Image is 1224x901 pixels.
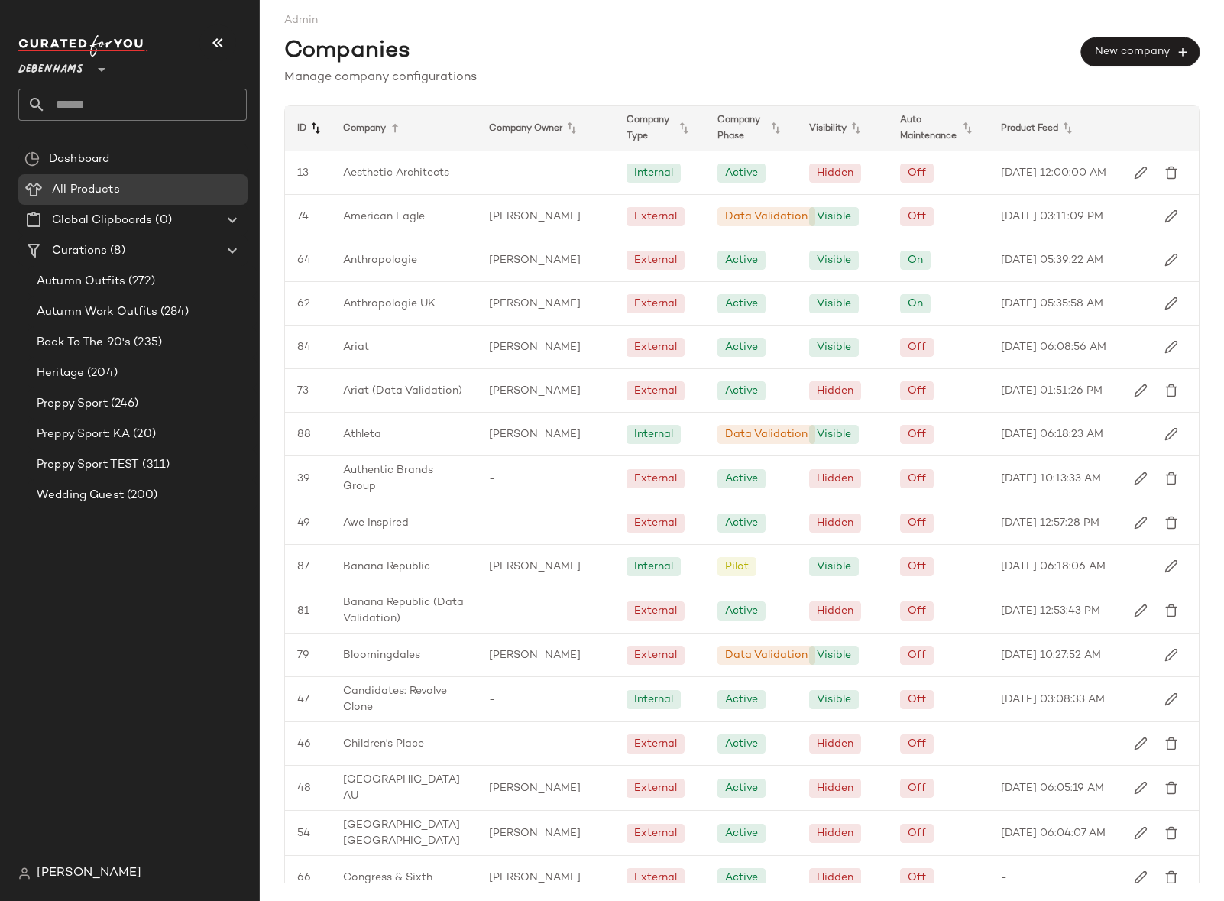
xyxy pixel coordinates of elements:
[1164,472,1178,485] img: svg%3e
[817,209,851,225] div: Visible
[1164,737,1178,750] img: svg%3e
[634,603,677,619] div: External
[297,825,310,841] span: 54
[908,471,926,487] div: Off
[817,692,851,708] div: Visible
[297,426,311,442] span: 88
[1164,692,1178,706] img: svg%3e
[18,35,148,57] img: cfy_white_logo.C9jOOHJF.svg
[18,52,83,79] span: Debenhams
[343,252,417,268] span: Anthropologie
[817,296,851,312] div: Visible
[908,165,926,181] div: Off
[343,383,462,399] span: Ariat (Data Validation)
[84,365,118,382] span: (204)
[297,647,309,663] span: 79
[1164,826,1178,840] img: svg%3e
[343,165,449,181] span: Aesthetic Architects
[725,471,758,487] div: Active
[725,559,749,575] div: Pilot
[725,252,758,268] div: Active
[343,296,436,312] span: Anthropologie UK
[817,780,853,796] div: Hidden
[297,736,311,752] span: 46
[139,456,170,474] span: (311)
[489,252,581,268] span: [PERSON_NAME]
[908,870,926,886] div: Off
[37,273,125,290] span: Autumn Outfits
[297,559,309,575] span: 87
[343,772,465,804] span: [GEOGRAPHIC_DATA] AU
[817,252,851,268] div: Visible
[1164,253,1178,267] img: svg%3e
[817,825,853,841] div: Hidden
[297,209,309,225] span: 74
[725,165,758,181] div: Active
[1134,737,1148,750] img: svg%3e
[725,870,758,886] div: Active
[489,515,495,531] span: -
[725,296,758,312] div: Active
[1164,559,1178,573] img: svg%3e
[489,647,581,663] span: [PERSON_NAME]
[1134,516,1148,530] img: svg%3e
[1164,648,1178,662] img: svg%3e
[634,471,677,487] div: External
[37,303,157,321] span: Autumn Work Outfits
[908,780,926,796] div: Off
[125,273,155,290] span: (272)
[297,296,310,312] span: 62
[285,106,331,151] div: ID
[297,870,311,886] span: 66
[1001,165,1106,181] span: [DATE] 12:00:00 AM
[1164,604,1178,617] img: svg%3e
[489,471,495,487] span: -
[908,209,926,225] div: Off
[888,106,989,151] div: Auto Maintenance
[343,683,465,715] span: Candidates: Revolve Clone
[725,603,758,619] div: Active
[489,780,581,796] span: [PERSON_NAME]
[343,595,465,627] span: Banana Republic (Data Validation)
[725,736,758,752] div: Active
[1001,692,1105,708] span: [DATE] 03:08:33 AM
[1134,384,1148,397] img: svg%3e
[157,303,189,321] span: (284)
[1164,297,1178,310] img: svg%3e
[297,692,309,708] span: 47
[725,209,808,225] div: Data Validation
[817,471,853,487] div: Hidden
[1134,472,1148,485] img: svg%3e
[1001,296,1103,312] span: [DATE] 05:35:58 AM
[1001,426,1103,442] span: [DATE] 06:18:23 AM
[37,426,130,443] span: Preppy Sport: KA
[634,647,677,663] div: External
[725,692,758,708] div: Active
[817,647,851,663] div: Visible
[343,647,420,663] span: Bloomingdales
[297,515,310,531] span: 49
[817,870,853,886] div: Hidden
[634,780,677,796] div: External
[1001,780,1104,796] span: [DATE] 06:05:19 AM
[343,559,430,575] span: Banana Republic
[108,395,139,413] span: (246)
[634,296,677,312] div: External
[284,34,410,69] span: Companies
[489,209,581,225] span: [PERSON_NAME]
[705,106,797,151] div: Company Phase
[343,817,465,849] span: [GEOGRAPHIC_DATA] [GEOGRAPHIC_DATA]
[634,252,677,268] div: External
[49,151,109,168] span: Dashboard
[37,395,108,413] span: Preppy Sport
[130,426,156,443] span: (20)
[908,736,926,752] div: Off
[1001,559,1106,575] span: [DATE] 06:18:06 AM
[634,209,677,225] div: External
[297,383,309,399] span: 73
[1001,647,1101,663] span: [DATE] 10:27:52 AM
[1001,252,1103,268] span: [DATE] 05:39:22 AM
[1134,781,1148,795] img: svg%3e
[297,780,311,796] span: 48
[634,426,673,442] div: Internal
